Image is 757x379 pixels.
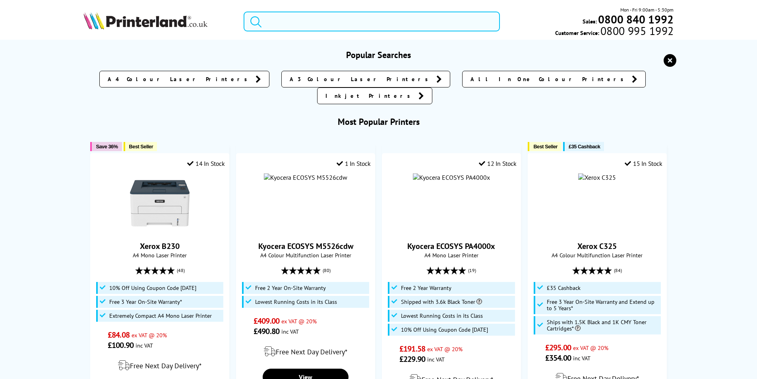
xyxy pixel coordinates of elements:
b: 0800 840 1992 [598,12,674,27]
a: A3 Colour Laser Printers [281,71,450,87]
span: £295.00 [545,342,571,353]
img: Xerox B230 [130,173,190,233]
span: A3 Colour Laser Printers [290,75,432,83]
span: ex VAT @ 20% [573,344,608,352]
span: Ships with 1.5K Black and 1K CMY Toner Cartridges* [547,319,659,332]
h3: Popular Searches [83,49,674,60]
h3: Most Popular Printers [83,116,674,127]
a: Kyocera ECOSYS PA4000x [407,241,495,251]
span: Inkjet Printers [325,92,414,100]
span: Free 2 Year Warranty [401,285,451,291]
button: Save 36% [90,142,122,151]
a: Kyocera ECOSYS M5526cdw [258,241,353,251]
div: 12 In Stock [479,159,516,167]
a: 0800 840 1992 [597,16,674,23]
span: Best Seller [129,144,153,150]
span: Free 3 Year On-Site Warranty* [109,299,182,305]
div: 15 In Stock [625,159,662,167]
span: £191.58 [399,344,425,354]
span: Save 36% [96,144,118,150]
span: £100.90 [108,340,134,350]
span: A4 Mono Laser Printer [386,251,516,259]
span: Sales: [583,17,597,25]
span: Shipped with 3.6k Black Toner [401,299,482,305]
span: A4 Colour Laser Printers [108,75,252,83]
span: 10% Off Using Coupon Code [DATE] [401,327,488,333]
a: All In One Colour Printers [462,71,646,87]
img: Kyocera ECOSYS M5526cdw [264,173,347,181]
span: inc VAT [281,328,299,335]
a: Printerland Logo [83,12,234,31]
span: £84.08 [108,330,130,340]
div: modal_delivery [95,354,225,377]
span: Free 2 Year On-Site Warranty [255,285,326,291]
a: A4 Colour Laser Printers [99,71,269,87]
span: (84) [614,263,622,278]
button: Best Seller [124,142,157,151]
span: Mon - Fri 9:00am - 5:30pm [620,6,674,14]
a: Xerox B230 [140,241,180,251]
span: A4 Colour Multifunction Laser Printer [532,251,662,259]
span: 10% Off Using Coupon Code [DATE] [109,285,196,291]
span: Lowest Running Costs in its Class [401,313,483,319]
img: Printerland Logo [83,12,207,29]
span: Extremely Compact A4 Mono Laser Printer [109,313,212,319]
div: 1 In Stock [337,159,371,167]
span: Lowest Running Costs in its Class [255,299,337,305]
span: A4 Mono Laser Printer [95,251,225,259]
span: All In One Colour Printers [470,75,628,83]
a: Xerox C325 [577,241,617,251]
span: £490.80 [254,326,279,336]
button: Best Seller [528,142,561,151]
span: £229.90 [399,354,425,364]
span: 0800 995 1992 [599,27,674,35]
span: ex VAT @ 20% [427,345,463,353]
span: £409.00 [254,316,279,326]
span: Customer Service: [555,27,674,37]
button: £35 Cashback [563,142,604,151]
span: £35 Cashback [569,144,600,150]
input: Search product or brand [244,12,500,31]
span: Free 3 Year On-Site Warranty and Extend up to 5 Years* [547,299,659,311]
a: Xerox B230 [130,227,190,235]
img: Xerox C325 [578,173,616,181]
span: inc VAT [573,354,590,362]
span: ex VAT @ 20% [281,317,317,325]
span: ex VAT @ 20% [132,331,167,339]
img: Kyocera ECOSYS PA4000x [413,173,490,181]
span: inc VAT [427,356,445,363]
div: 14 In Stock [187,159,225,167]
span: £354.00 [545,353,571,363]
span: (19) [468,263,476,278]
a: Inkjet Printers [317,87,432,104]
span: (80) [323,263,331,278]
div: modal_delivery [240,340,370,363]
span: inc VAT [136,342,153,349]
span: £35 Cashback [547,285,581,291]
span: Best Seller [533,144,558,150]
span: (48) [177,263,185,278]
span: A4 Colour Multifunction Laser Printer [240,251,370,259]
